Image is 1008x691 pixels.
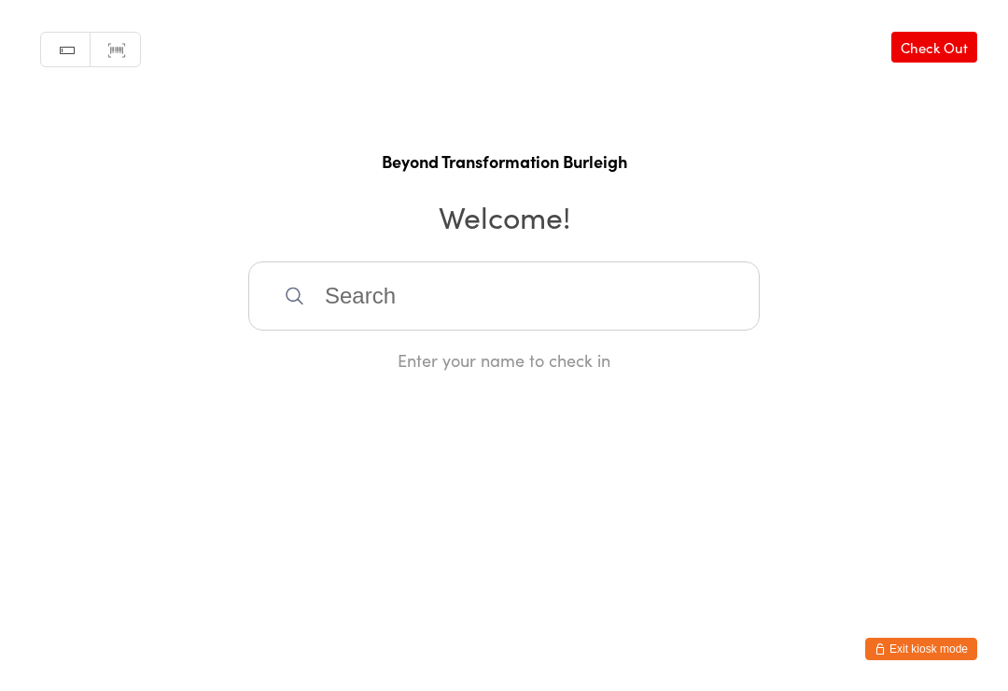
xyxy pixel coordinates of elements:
[19,149,989,173] h1: Beyond Transformation Burleigh
[891,32,977,63] a: Check Out
[248,348,760,372] div: Enter your name to check in
[865,638,977,660] button: Exit kiosk mode
[248,261,760,331] input: Search
[19,195,989,237] h2: Welcome!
